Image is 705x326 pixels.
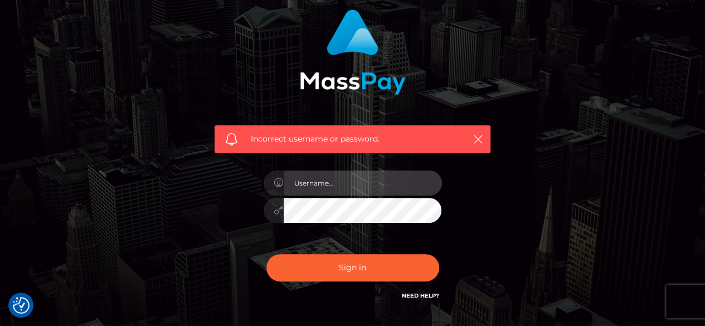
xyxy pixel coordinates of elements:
button: Sign in [266,254,439,281]
span: Incorrect username or password. [251,133,454,145]
input: Username... [284,171,442,196]
img: Revisit consent button [13,297,30,314]
button: Consent Preferences [13,297,30,314]
img: MassPay Login [300,9,406,95]
a: Need Help? [402,292,439,299]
